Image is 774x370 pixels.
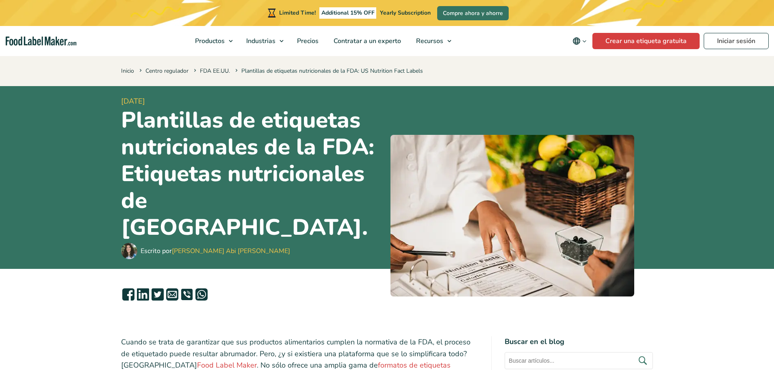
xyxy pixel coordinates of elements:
span: Industrias [244,37,276,45]
a: Productos [188,26,237,56]
span: Recursos [414,37,444,45]
span: Limited Time! [279,9,316,17]
h1: Plantillas de etiquetas nutricionales de la FDA: Etiquetas nutricionales de [GEOGRAPHIC_DATA]. [121,107,384,241]
span: Additional 15% OFF [319,7,377,19]
a: Crear una etiqueta gratuita [592,33,700,49]
span: Contratar a un experto [331,37,402,45]
img: Maria Abi Hanna - Etiquetadora de alimentos [121,243,137,259]
a: Industrias [239,26,288,56]
span: Plantillas de etiquetas nutricionales de la FDA: US Nutrition Fact Labels [234,67,423,75]
button: Change language [567,33,592,49]
span: [DATE] [121,96,384,107]
a: Recursos [409,26,455,56]
input: Buscar artículos... [505,352,653,369]
span: Precios [295,37,319,45]
a: Iniciar sesión [704,33,769,49]
a: FDA EE.UU. [200,67,230,75]
a: Compre ahora y ahorre [437,6,509,20]
a: Food Label Maker [197,360,257,370]
h4: Buscar en el blog [505,336,653,347]
span: Yearly Subscription [380,9,431,17]
a: [PERSON_NAME] Abi [PERSON_NAME] [172,247,290,255]
a: Food Label Maker homepage [6,37,76,46]
span: Productos [193,37,225,45]
a: Contratar a un experto [326,26,407,56]
a: Precios [290,26,324,56]
a: Centro regulador [145,67,189,75]
a: Inicio [121,67,134,75]
div: Escrito por [141,246,290,256]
